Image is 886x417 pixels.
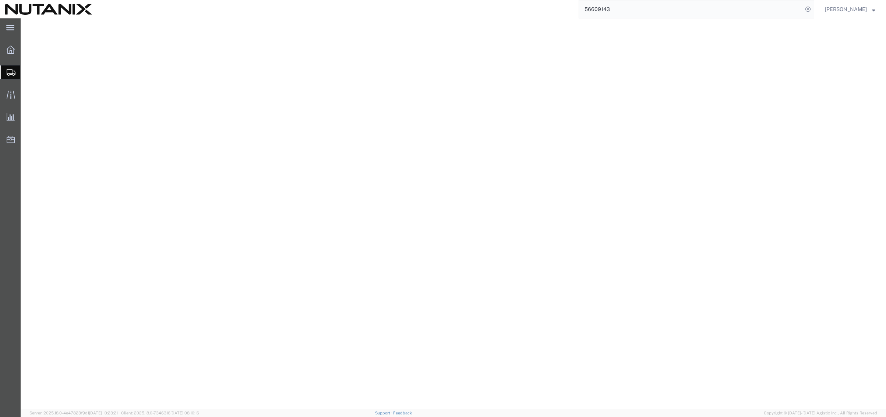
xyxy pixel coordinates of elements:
[764,410,877,416] span: Copyright © [DATE]-[DATE] Agistix Inc., All Rights Reserved
[21,18,886,409] iframe: FS Legacy Container
[121,411,199,415] span: Client: 2025.18.0-7346316
[5,4,92,15] img: logo
[579,0,803,18] input: Search for shipment number, reference number
[170,411,199,415] span: [DATE] 08:10:16
[29,411,118,415] span: Server: 2025.18.0-4e47823f9d1
[375,411,393,415] a: Support
[825,5,867,13] span: Stephanie Guadron
[393,411,412,415] a: Feedback
[825,5,876,14] button: [PERSON_NAME]
[89,411,118,415] span: [DATE] 10:23:21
